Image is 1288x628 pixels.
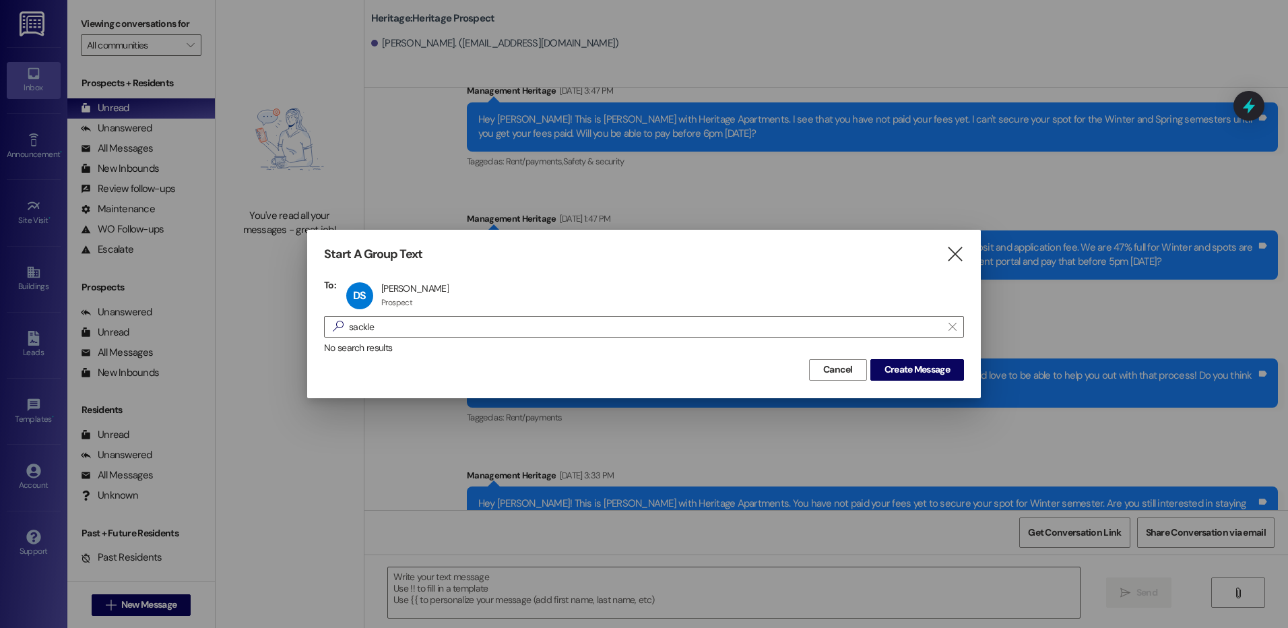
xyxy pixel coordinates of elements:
[324,247,422,262] h3: Start A Group Text
[381,297,412,308] div: Prospect
[349,317,942,336] input: Search for any contact or apartment
[324,341,964,355] div: No search results
[809,359,867,381] button: Cancel
[381,282,449,294] div: [PERSON_NAME]
[327,319,349,334] i: 
[942,317,963,337] button: Clear text
[948,321,956,332] i: 
[946,247,964,261] i: 
[324,279,336,291] h3: To:
[884,363,950,377] span: Create Message
[870,359,964,381] button: Create Message
[353,288,366,303] span: DS
[823,363,853,377] span: Cancel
